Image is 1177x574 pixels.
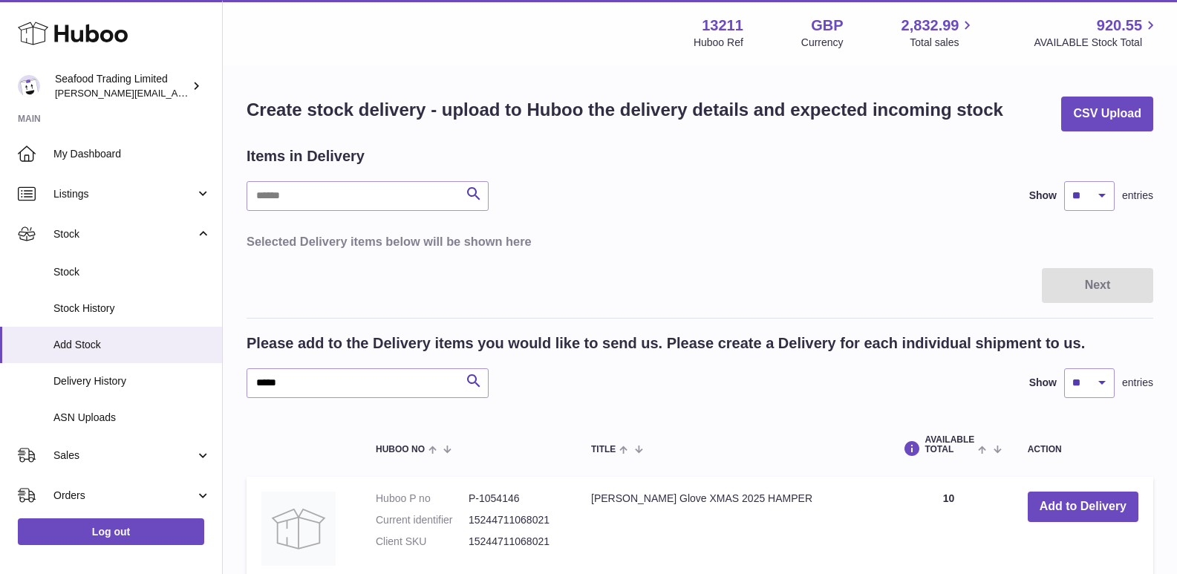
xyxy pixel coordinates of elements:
span: Add Stock [53,338,211,352]
dt: Current identifier [376,513,469,527]
h1: Create stock delivery - upload to Huboo the delivery details and expected incoming stock [247,98,1003,122]
dd: 15244711068021 [469,513,561,527]
dt: Client SKU [376,535,469,549]
span: Stock History [53,301,211,316]
span: Stock [53,227,195,241]
div: Currency [801,36,844,50]
span: Title [591,445,616,454]
img: nathaniellynch@rickstein.com [18,75,40,97]
span: My Dashboard [53,147,211,161]
strong: GBP [811,16,843,36]
h2: Items in Delivery [247,146,365,166]
div: Seafood Trading Limited [55,72,189,100]
span: entries [1122,376,1153,390]
h3: Selected Delivery items below will be shown here [247,233,1153,250]
a: Log out [18,518,204,545]
span: Huboo no [376,445,425,454]
span: Sales [53,449,195,463]
div: Huboo Ref [694,36,743,50]
span: Total sales [910,36,976,50]
span: Delivery History [53,374,211,388]
span: 2,832.99 [902,16,959,36]
dd: P-1054146 [469,492,561,506]
strong: 13211 [702,16,743,36]
span: Orders [53,489,195,503]
dt: Huboo P no [376,492,469,506]
span: [PERSON_NAME][EMAIL_ADDRESS][DOMAIN_NAME] [55,87,298,99]
label: Show [1029,189,1057,203]
a: 920.55 AVAILABLE Stock Total [1034,16,1159,50]
span: AVAILABLE Stock Total [1034,36,1159,50]
span: 920.55 [1097,16,1142,36]
dd: 15244711068021 [469,535,561,549]
div: Action [1028,445,1138,454]
button: CSV Upload [1061,97,1153,131]
a: 2,832.99 Total sales [902,16,977,50]
span: Listings [53,187,195,201]
h2: Please add to the Delivery items you would like to send us. Please create a Delivery for each ind... [247,333,1085,353]
span: ASN Uploads [53,411,211,425]
button: Add to Delivery [1028,492,1138,522]
span: AVAILABLE Total [925,435,974,454]
label: Show [1029,376,1057,390]
span: Stock [53,265,211,279]
img: Holly Oven Glove XMAS 2025 HAMPER [261,492,336,566]
span: entries [1122,189,1153,203]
